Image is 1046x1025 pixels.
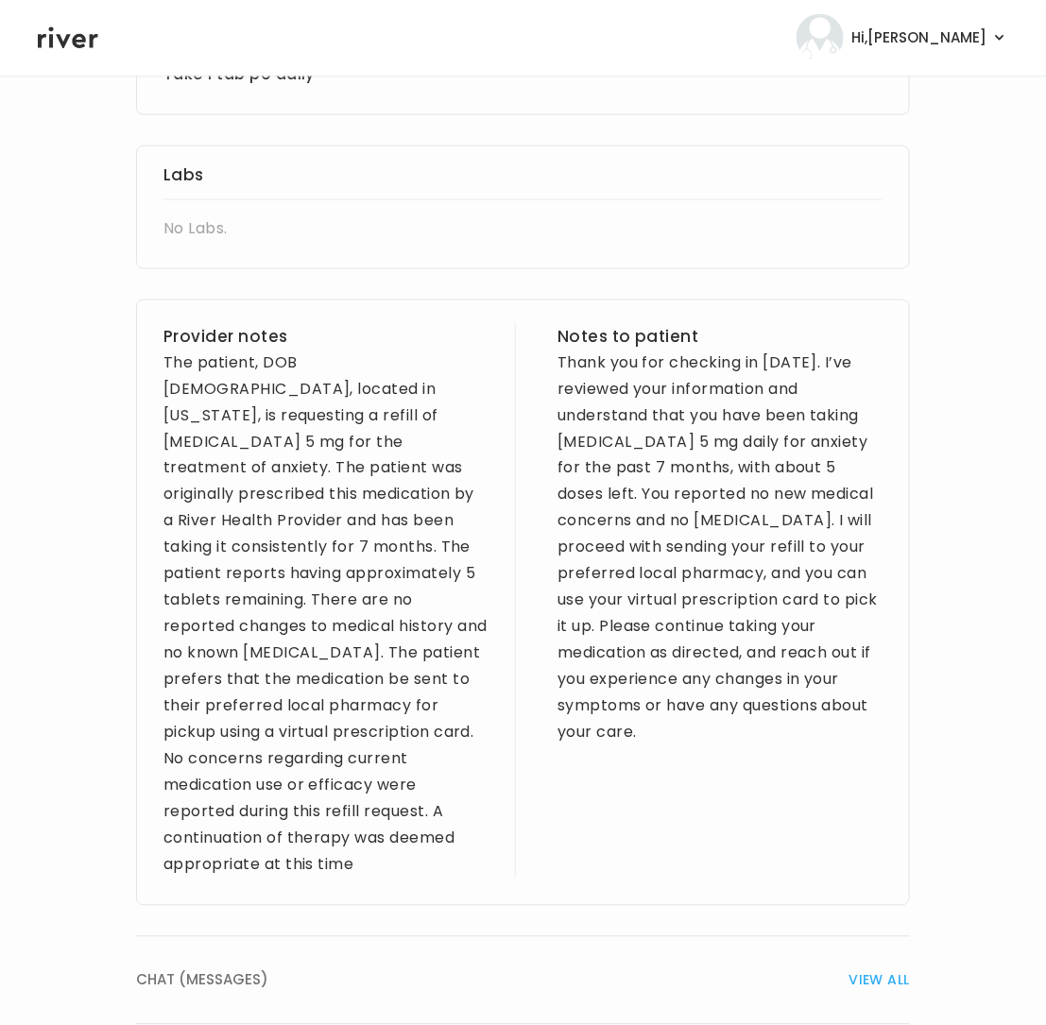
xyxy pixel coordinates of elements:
[557,323,883,350] h3: Notes to patient
[136,967,268,994] span: CHAT (MESSAGES)
[163,162,883,188] h3: Labs
[797,14,1008,61] button: user avatarHi,[PERSON_NAME]
[851,25,986,51] span: Hi, [PERSON_NAME]
[557,350,883,746] div: Thank you for checking in [DATE]. I’ve reviewed your information and understand that you have bee...
[136,937,910,1025] button: CHAT (MESSAGES)VIEW ALL
[797,14,844,61] img: user avatar
[163,323,489,350] h3: Provider notes
[163,215,883,242] div: No Labs.
[163,350,489,879] div: The patient, DOB [DEMOGRAPHIC_DATA], located in [US_STATE], is requesting a refill of [MEDICAL_DA...
[849,967,910,994] span: VIEW ALL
